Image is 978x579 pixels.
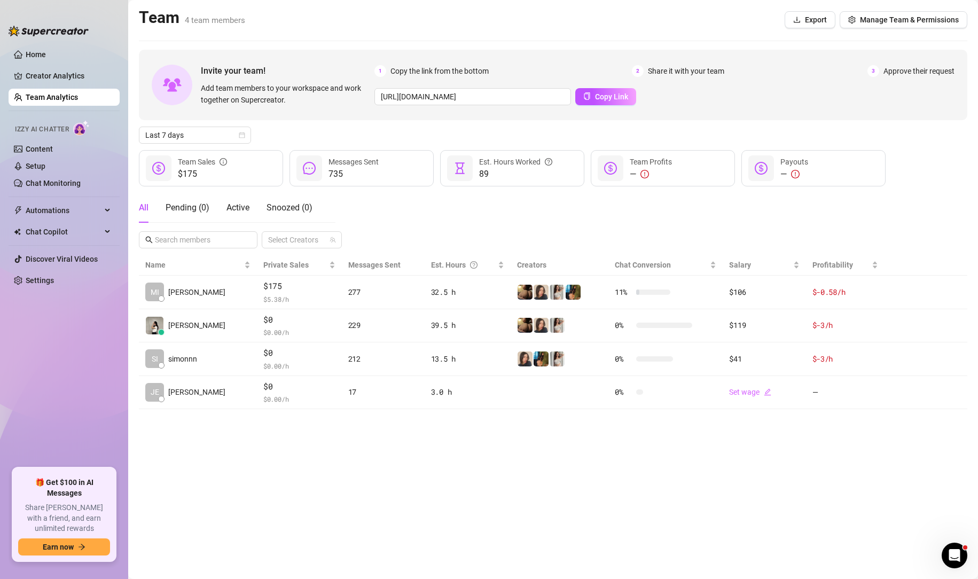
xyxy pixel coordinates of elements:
a: Chat Monitoring [26,179,81,187]
span: 4 team members [185,15,245,25]
span: 0 % [615,319,632,331]
span: Manage Team & Permissions [860,15,959,24]
img: Peachy [518,318,533,333]
td: — [806,376,885,410]
span: 735 [328,168,379,181]
div: $-3 /h [812,319,878,331]
img: Peachy [518,285,533,300]
span: copy [583,92,591,100]
a: Set wageedit [729,388,771,396]
span: $175 [178,168,227,181]
div: $-3 /h [812,353,878,365]
div: — [780,168,808,181]
span: Active [226,202,249,213]
span: search [145,236,153,244]
div: $41 [729,353,799,365]
span: simonnn [168,353,197,365]
span: 3 [867,65,879,77]
span: Automations [26,202,101,219]
span: download [793,16,801,24]
span: $ 5.38 /h [263,294,335,304]
span: 11 % [615,286,632,298]
div: 212 [348,353,418,365]
span: question-circle [545,156,552,168]
img: logo-BBDzfeDw.svg [9,26,89,36]
span: team [330,237,336,243]
span: Profitability [812,261,853,269]
span: Snoozed ( 0 ) [267,202,312,213]
span: setting [848,16,856,24]
span: exclamation-circle [640,170,649,178]
span: 🎁 Get $100 in AI Messages [18,478,110,498]
a: Team Analytics [26,93,78,101]
span: Salary [729,261,751,269]
span: Add team members to your workspace and work together on Supercreator. [201,82,370,106]
span: hourglass [453,162,466,175]
span: MI [151,286,159,298]
span: 0 % [615,386,632,398]
span: Last 7 days [145,127,245,143]
div: 32.5 h [431,286,504,298]
img: Nina [550,285,565,300]
div: Est. Hours Worked [479,156,552,168]
span: $ 0.00 /h [263,327,335,338]
span: arrow-right [78,543,85,551]
span: 0 % [615,353,632,365]
span: Copy Link [595,92,628,101]
span: Invite your team! [201,64,374,77]
span: Messages Sent [328,158,379,166]
div: Pending ( 0 ) [166,201,209,214]
span: [PERSON_NAME] [168,286,225,298]
img: Milly [534,351,549,366]
th: Creators [511,255,608,276]
span: Team Profits [630,158,672,166]
a: Settings [26,276,54,285]
span: exclamation-circle [791,170,800,178]
div: 39.5 h [431,319,504,331]
a: Creator Analytics [26,67,111,84]
div: All [139,201,148,214]
span: Chat Copilot [26,223,101,240]
input: Search members [155,234,242,246]
iframe: Intercom live chat [942,543,967,568]
img: Nina [550,318,565,333]
span: Izzy AI Chatter [15,124,69,135]
button: Export [785,11,835,28]
span: calendar [239,132,245,138]
img: Chat Copilot [14,228,21,236]
div: — [630,168,672,181]
span: Private Sales [263,261,309,269]
img: Nina [534,318,549,333]
span: Messages Sent [348,261,401,269]
span: [PERSON_NAME] [168,319,225,331]
span: Approve their request [883,65,954,77]
button: Manage Team & Permissions [840,11,967,28]
div: $106 [729,286,799,298]
img: Nina [550,351,565,366]
div: $-0.58 /h [812,286,878,298]
span: dollar-circle [152,162,165,175]
span: 2 [632,65,644,77]
div: Est. Hours [431,259,496,271]
div: $119 [729,319,799,331]
img: Nina [534,285,549,300]
img: Nina [518,351,533,366]
div: 17 [348,386,418,398]
span: JE [151,386,159,398]
a: Content [26,145,53,153]
div: 13.5 h [431,353,504,365]
span: Name [145,259,242,271]
span: SI [152,353,158,365]
img: Milly [566,285,581,300]
span: [PERSON_NAME] [168,386,225,398]
span: Payouts [780,158,808,166]
span: Earn now [43,543,74,551]
span: thunderbolt [14,206,22,215]
span: $ 0.00 /h [263,361,335,371]
span: dollar-circle [604,162,617,175]
span: $0 [263,347,335,359]
span: $0 [263,380,335,393]
span: Export [805,15,827,24]
button: Earn nowarrow-right [18,538,110,555]
span: info-circle [220,156,227,168]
